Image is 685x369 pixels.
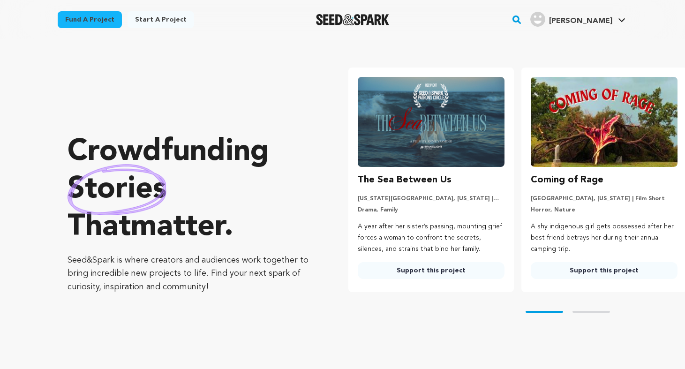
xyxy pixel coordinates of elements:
h3: The Sea Between Us [358,173,452,188]
h3: Coming of Rage [531,173,603,188]
span: matter [131,212,224,242]
span: Jones S.'s Profile [528,10,627,30]
p: Crowdfunding that . [68,134,311,246]
p: Horror, Nature [531,206,677,214]
a: Fund a project [58,11,122,28]
img: The Sea Between Us image [358,77,504,167]
p: Seed&Spark is where creators and audiences work together to bring incredible new projects to life... [68,254,311,294]
div: Jones S.'s Profile [530,12,612,27]
a: Support this project [358,262,504,279]
a: Jones S.'s Profile [528,10,627,27]
img: user.png [530,12,545,27]
p: [GEOGRAPHIC_DATA], [US_STATE] | Film Short [531,195,677,203]
img: Seed&Spark Logo Dark Mode [316,14,390,25]
a: Support this project [531,262,677,279]
p: A shy indigenous girl gets possessed after her best friend betrays her during their annual campin... [531,221,677,255]
p: A year after her sister’s passing, mounting grief forces a woman to confront the secrets, silence... [358,221,504,255]
a: Seed&Spark Homepage [316,14,390,25]
a: Start a project [128,11,194,28]
img: Coming of Rage image [531,77,677,167]
p: [US_STATE][GEOGRAPHIC_DATA], [US_STATE] | Film Short [358,195,504,203]
span: [PERSON_NAME] [549,17,612,25]
p: Drama, Family [358,206,504,214]
img: hand sketched image [68,164,166,215]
